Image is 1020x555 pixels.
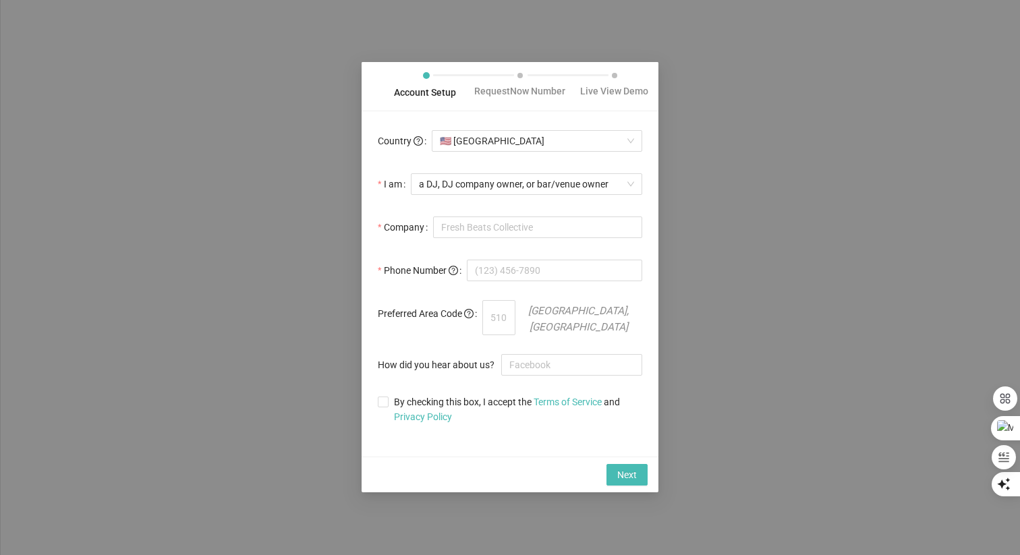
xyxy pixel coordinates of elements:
span: Phone Number [384,263,458,278]
span: [GEOGRAPHIC_DATA] [440,131,634,151]
input: (123) 456-7890 [467,260,642,281]
a: Privacy Policy [394,412,452,423]
button: Next [606,465,648,486]
div: RequestNow Number [474,84,565,98]
input: How did you hear about us? [501,355,642,376]
label: Company [378,214,433,241]
span: Preferred Area Code [378,306,474,321]
span: a DJ, DJ company owner, or bar/venue owner [419,174,634,194]
span: Next [617,468,637,483]
span: question-circle [449,266,458,275]
div: Account Setup [394,85,456,100]
span: question-circle [464,309,474,318]
label: How did you hear about us? [378,352,501,379]
span: Country [378,134,423,148]
a: Terms of Service [534,397,602,408]
span: [GEOGRAPHIC_DATA], [GEOGRAPHIC_DATA] [515,300,642,335]
label: I am [378,171,411,198]
span: question-circle [414,136,423,146]
input: Company [433,216,642,238]
div: Live View Demo [580,84,648,98]
input: 510 [482,300,515,335]
span: By checking this box, I accept the and [389,395,642,425]
span: 🇺🇸 [440,136,451,146]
